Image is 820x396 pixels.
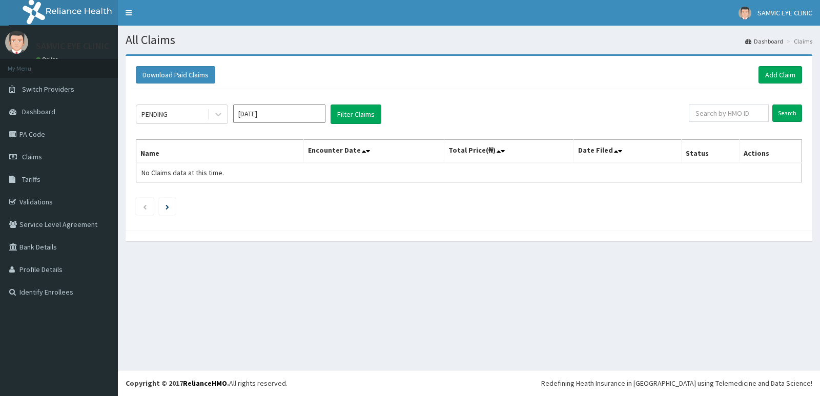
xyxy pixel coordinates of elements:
[681,140,739,163] th: Status
[141,168,224,177] span: No Claims data at this time.
[36,56,60,63] a: Online
[331,105,381,124] button: Filter Claims
[304,140,444,163] th: Encounter Date
[689,105,769,122] input: Search by HMO ID
[126,33,812,47] h1: All Claims
[136,66,215,84] button: Download Paid Claims
[757,8,812,17] span: SAMVIC EYE CLINIC
[36,41,109,51] p: SAMVIC EYE CLINIC
[126,379,229,388] strong: Copyright © 2017 .
[444,140,573,163] th: Total Price(₦)
[784,37,812,46] li: Claims
[183,379,227,388] a: RelianceHMO
[22,175,40,184] span: Tariffs
[541,378,812,388] div: Redefining Heath Insurance in [GEOGRAPHIC_DATA] using Telemedicine and Data Science!
[739,140,802,163] th: Actions
[758,66,802,84] a: Add Claim
[22,107,55,116] span: Dashboard
[745,37,783,46] a: Dashboard
[166,202,169,211] a: Next page
[136,140,304,163] th: Name
[5,31,28,54] img: User Image
[142,202,147,211] a: Previous page
[141,109,168,119] div: PENDING
[739,7,751,19] img: User Image
[574,140,682,163] th: Date Filed
[118,370,820,396] footer: All rights reserved.
[772,105,802,122] input: Search
[233,105,325,123] input: Select Month and Year
[22,152,42,161] span: Claims
[22,85,74,94] span: Switch Providers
